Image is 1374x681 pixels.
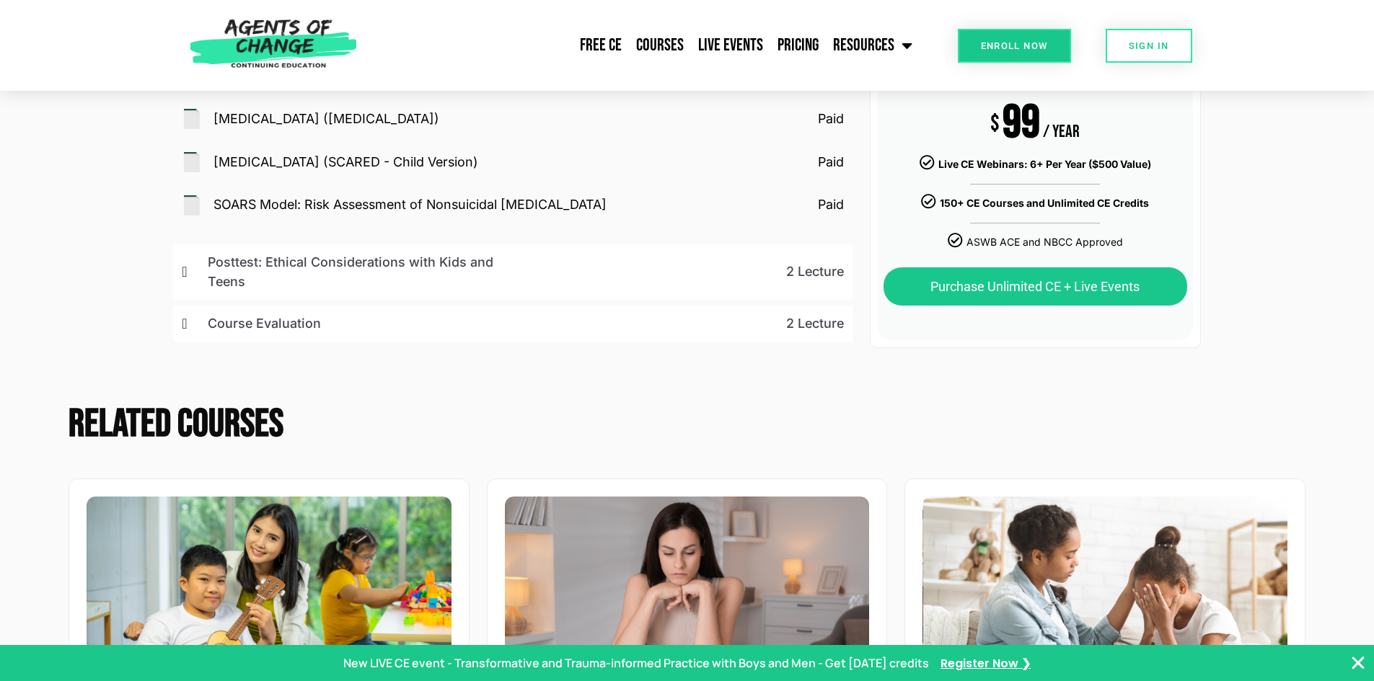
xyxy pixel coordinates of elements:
[573,27,629,63] a: Free CE
[691,27,770,63] a: Live Events
[884,267,1187,306] a: Purchase Unlimited CE + Live Events
[173,306,853,342] a: Course Evaluation2 Lecture
[941,654,1031,672] a: Register Now ❯
[208,314,526,334] p: Course Evaluation
[364,27,920,63] nav: Menu
[884,194,1187,214] li: 150+ CE Courses and Unlimited CE Credits
[1003,115,1040,133] div: 99
[343,654,929,672] p: New LIVE CE event - Transformative and Trauma-informed Practice with Boys and Men - Get [DATE] cr...
[1349,654,1367,672] button: Close Banner
[208,253,526,292] p: Posttest: Ethical Considerations with Kids and Teens
[818,195,844,215] p: Paid
[1106,29,1192,63] a: SIGN IN
[981,41,1048,50] span: Enroll Now
[770,27,826,63] a: Pricing
[1129,41,1169,50] span: SIGN IN
[884,155,1187,175] li: Live CE Webinars: 6+ Per Year ($500 Value)
[173,244,853,300] a: Posttest: Ethical Considerations with Kids and Teens2 Lecture
[213,110,439,129] p: Patient Health Questionnaire (PHQ-9)
[818,153,844,172] p: Paid
[818,110,844,129] p: Paid
[213,195,607,215] p: SOARS Model: Risk Assessment of Nonsuicidal Self-Injury
[629,27,691,63] a: Courses
[958,29,1071,63] a: Enroll Now
[826,27,920,63] a: Resources
[526,262,844,282] p: 2 Lecture
[213,153,478,172] p: Screen for Child Anxiety Related Disorders (SCARED - Child Version)
[990,115,1000,133] span: $
[526,314,844,334] p: 2 Lecture
[1043,123,1080,141] div: / YEAR
[884,233,1187,253] li: ASWB ACE and NBCC Approved
[69,405,1305,445] h2: Related Courses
